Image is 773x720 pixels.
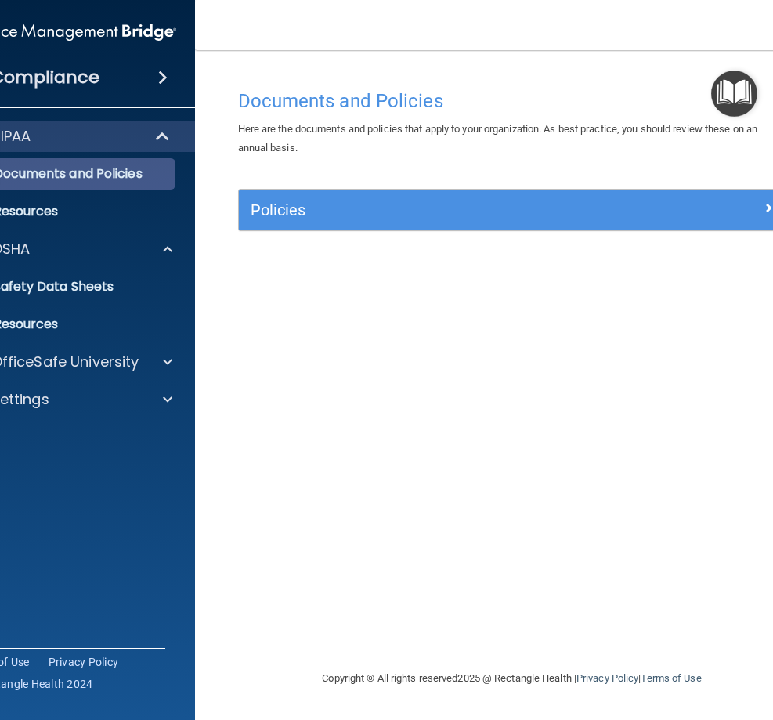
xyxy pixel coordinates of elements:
[238,123,758,154] span: Here are the documents and policies that apply to your organization. As best practice, you should...
[641,672,701,684] a: Terms of Use
[251,201,638,219] h5: Policies
[711,71,757,117] button: Open Resource Center
[49,654,119,670] a: Privacy Policy
[576,672,638,684] a: Privacy Policy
